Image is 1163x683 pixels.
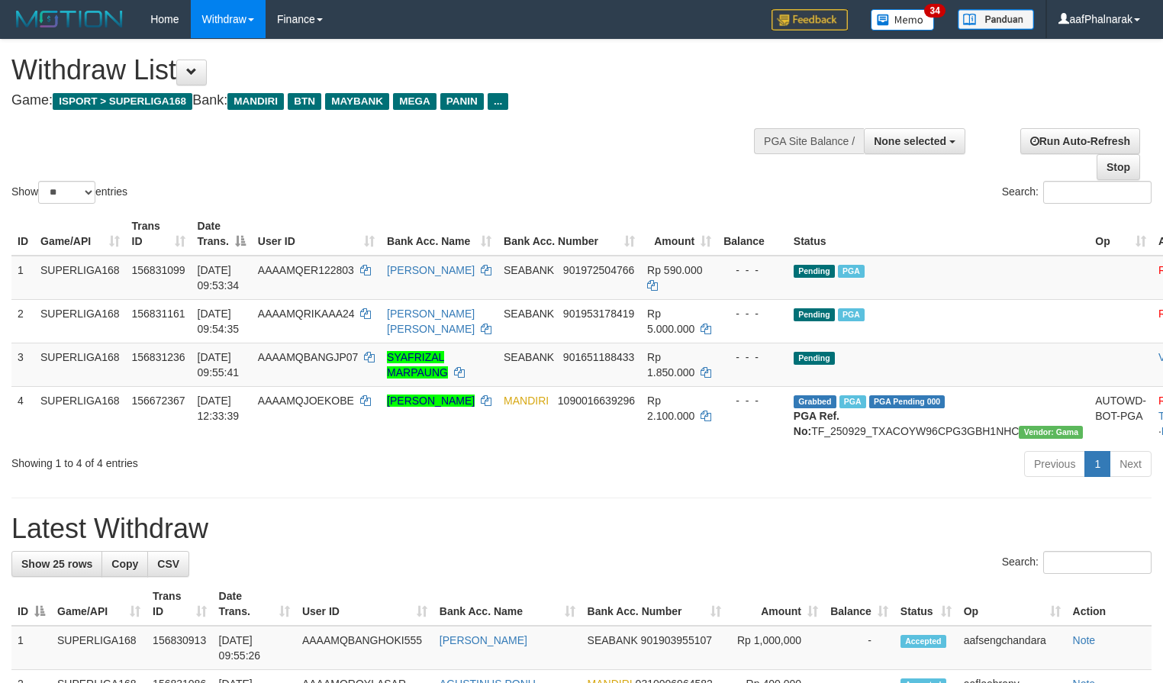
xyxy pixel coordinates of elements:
[11,551,102,577] a: Show 25 rows
[647,308,694,335] span: Rp 5.000.000
[824,582,894,626] th: Balance: activate to sort column ascending
[794,308,835,321] span: Pending
[288,93,321,110] span: BTN
[227,93,284,110] span: MANDIRI
[838,265,865,278] span: Marked by aafsengchandara
[794,352,835,365] span: Pending
[440,93,484,110] span: PANIN
[198,264,240,292] span: [DATE] 09:53:34
[11,299,34,343] td: 2
[387,351,448,379] a: SYAFRIZAL MARPAUNG
[34,386,126,445] td: SUPERLIGA168
[581,582,728,626] th: Bank Acc. Number: activate to sort column ascending
[563,264,634,276] span: Copy 901972504766 to clipboard
[1019,426,1083,439] span: Vendor URL: https://trx31.1velocity.biz
[11,212,34,256] th: ID
[874,135,946,147] span: None selected
[563,351,634,363] span: Copy 901651188433 to clipboard
[504,395,549,407] span: MANDIRI
[38,181,95,204] select: Showentries
[641,212,717,256] th: Amount: activate to sort column ascending
[53,93,192,110] span: ISPORT > SUPERLIGA168
[1024,451,1085,477] a: Previous
[132,351,185,363] span: 156831236
[1097,154,1140,180] a: Stop
[1089,212,1152,256] th: Op: activate to sort column ascending
[1089,386,1152,445] td: AUTOWD-BOT-PGA
[11,386,34,445] td: 4
[647,264,702,276] span: Rp 590.000
[839,395,866,408] span: Marked by aafsengchandara
[723,350,781,365] div: - - -
[900,635,946,648] span: Accepted
[34,299,126,343] td: SUPERLIGA168
[157,558,179,570] span: CSV
[727,626,824,670] td: Rp 1,000,000
[647,395,694,422] span: Rp 2.100.000
[504,264,554,276] span: SEABANK
[647,351,694,379] span: Rp 1.850.000
[1043,551,1152,574] input: Search:
[794,410,839,437] b: PGA Ref. No:
[869,395,946,408] span: PGA Pending
[132,264,185,276] span: 156831099
[924,4,945,18] span: 34
[504,308,554,320] span: SEABANK
[958,582,1067,626] th: Op: activate to sort column ascending
[258,264,354,276] span: AAAAMQER122803
[1110,451,1152,477] a: Next
[147,551,189,577] a: CSV
[788,212,1089,256] th: Status
[126,212,192,256] th: Trans ID: activate to sort column ascending
[838,308,865,321] span: Marked by aafsengchandara
[132,308,185,320] span: 156831161
[717,212,788,256] th: Balance
[252,212,381,256] th: User ID: activate to sort column ascending
[258,395,354,407] span: AAAAMQJOEKOBE
[34,343,126,386] td: SUPERLIGA168
[558,395,635,407] span: Copy 1090016639296 to clipboard
[11,55,760,85] h1: Withdraw List
[198,395,240,422] span: [DATE] 12:33:39
[147,626,213,670] td: 156830913
[1002,551,1152,574] label: Search:
[213,582,296,626] th: Date Trans.: activate to sort column ascending
[1067,582,1152,626] th: Action
[958,626,1067,670] td: aafsengchandara
[325,93,389,110] span: MAYBANK
[794,265,835,278] span: Pending
[11,256,34,300] td: 1
[1043,181,1152,204] input: Search:
[258,351,359,363] span: AAAAMQBANGJP07
[11,582,51,626] th: ID: activate to sort column descending
[296,626,433,670] td: AAAAMQBANGHOKI555
[198,351,240,379] span: [DATE] 09:55:41
[21,558,92,570] span: Show 25 rows
[871,9,935,31] img: Button%20Memo.svg
[772,9,848,31] img: Feedback.jpg
[132,395,185,407] span: 156672367
[440,634,527,646] a: [PERSON_NAME]
[788,386,1089,445] td: TF_250929_TXACOYW96CPG3GBH1NHC
[754,128,864,154] div: PGA Site Balance /
[34,212,126,256] th: Game/API: activate to sort column ascending
[723,263,781,278] div: - - -
[387,308,475,335] a: [PERSON_NAME] [PERSON_NAME]
[11,514,1152,544] h1: Latest Withdraw
[563,308,634,320] span: Copy 901953178419 to clipboard
[393,93,437,110] span: MEGA
[1073,634,1096,646] a: Note
[101,551,148,577] a: Copy
[727,582,824,626] th: Amount: activate to sort column ascending
[641,634,712,646] span: Copy 901903955107 to clipboard
[588,634,638,646] span: SEABANK
[504,351,554,363] span: SEABANK
[1002,181,1152,204] label: Search:
[11,343,34,386] td: 3
[488,93,508,110] span: ...
[498,212,641,256] th: Bank Acc. Number: activate to sort column ascending
[11,181,127,204] label: Show entries
[1084,451,1110,477] a: 1
[387,264,475,276] a: [PERSON_NAME]
[824,626,894,670] td: -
